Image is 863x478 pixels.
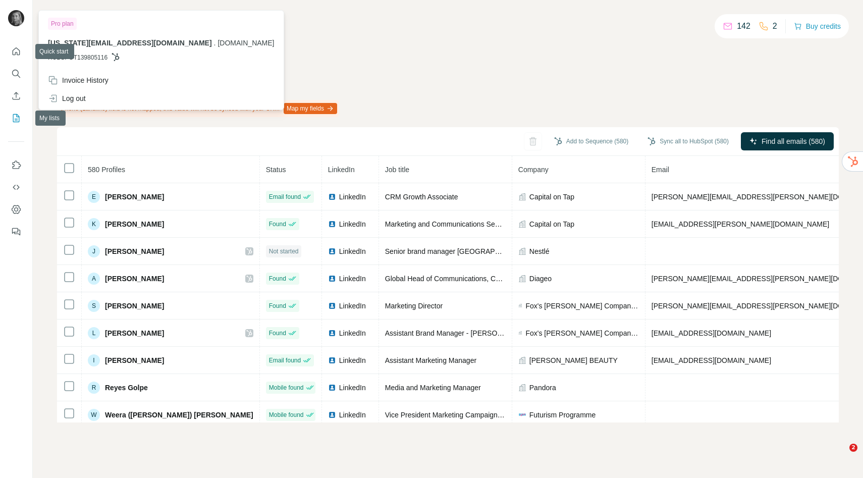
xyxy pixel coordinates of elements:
[284,103,337,114] button: Map my fields
[737,20,750,32] p: 142
[525,301,638,311] span: Fox's [PERSON_NAME] Companies (FBC) [GEOGRAPHIC_DATA]
[8,65,24,83] button: Search
[328,411,336,419] img: LinkedIn logo
[88,218,100,230] div: K
[529,383,556,393] span: Pandora
[48,53,107,62] span: HUBSPOT139805116
[105,301,164,311] span: [PERSON_NAME]
[339,301,366,311] span: LinkedIn
[339,383,366,393] span: LinkedIn
[269,356,301,365] span: Email found
[518,166,549,174] span: Company
[385,356,476,364] span: Assistant Marketing Manager
[652,329,771,337] span: [EMAIL_ADDRESS][DOMAIN_NAME]
[339,328,366,338] span: LinkedIn
[328,302,336,310] img: LinkedIn logo
[529,410,596,420] span: Futurism Programme
[652,356,771,364] span: [EMAIL_ADDRESS][DOMAIN_NAME]
[385,220,536,228] span: Marketing and Communications Senior Manager
[88,409,100,421] div: W
[652,220,829,228] span: [EMAIL_ADDRESS][PERSON_NAME][DOMAIN_NAME]
[269,329,286,338] span: Found
[328,384,336,392] img: LinkedIn logo
[328,275,336,283] img: LinkedIn logo
[547,134,635,149] button: Add to Sequence (580)
[88,191,100,203] div: E
[385,411,675,419] span: Vice President Marketing Campaigns, Dubai Corporation for Tourism & Commerce Marketing
[339,355,366,365] span: LinkedIn
[88,382,100,394] div: R
[88,273,100,285] div: A
[794,19,841,33] button: Buy credits
[339,219,366,229] span: LinkedIn
[385,247,531,255] span: Senior brand manager [GEOGRAPHIC_DATA]
[829,444,853,468] iframe: Intercom live chat
[88,245,100,257] div: J
[8,223,24,241] button: Feedback
[269,247,299,256] span: Not started
[8,200,24,219] button: Dashboard
[269,410,304,419] span: Mobile found
[339,274,366,284] span: LinkedIn
[339,192,366,202] span: LinkedIn
[328,166,355,174] span: LinkedIn
[105,192,164,202] span: [PERSON_NAME]
[525,328,638,338] span: Fox's [PERSON_NAME] Companies (FBC) [GEOGRAPHIC_DATA]
[269,274,286,283] span: Found
[529,355,618,365] span: [PERSON_NAME] BEAUTY
[741,132,834,150] button: Find all emails (580)
[218,39,274,47] span: [DOMAIN_NAME]
[328,220,336,228] img: LinkedIn logo
[8,109,24,127] button: My lists
[529,219,574,229] span: Capital on Tap
[105,410,253,420] span: Weera ([PERSON_NAME]) [PERSON_NAME]
[339,410,366,420] span: LinkedIn
[328,247,336,255] img: LinkedIn logo
[8,10,24,26] img: Avatar
[339,246,366,256] span: LinkedIn
[529,246,550,256] span: Nestlé
[48,39,212,47] span: [US_STATE][EMAIL_ADDRESS][DOMAIN_NAME]
[518,411,526,419] img: company-logo
[385,193,458,201] span: CRM Growth Associate
[385,302,443,310] span: Marketing Director
[48,18,77,30] div: Pro plan
[88,300,100,312] div: S
[385,166,409,174] span: Job title
[269,383,304,392] span: Mobile found
[105,383,148,393] span: Reyes Golpe
[8,87,24,105] button: Enrich CSV
[88,354,100,366] div: I
[269,192,301,201] span: Email found
[266,166,286,174] span: Status
[105,355,164,365] span: [PERSON_NAME]
[105,246,164,256] span: [PERSON_NAME]
[48,75,109,85] div: Invoice History
[652,166,669,174] span: Email
[214,39,216,47] span: .
[8,42,24,61] button: Quick start
[385,329,658,337] span: Assistant Brand Manager - [PERSON_NAME] & [PERSON_NAME] Fabulous Viennese
[328,329,336,337] img: LinkedIn logo
[8,156,24,174] button: Use Surfe on LinkedIn
[88,327,100,339] div: L
[88,166,125,174] span: 580 Profiles
[328,356,336,364] img: LinkedIn logo
[640,134,736,149] button: Sync all to HubSpot (580)
[105,328,164,338] span: [PERSON_NAME]
[773,20,777,32] p: 2
[529,274,552,284] span: Diageo
[8,178,24,196] button: Use Surfe API
[269,220,286,229] span: Found
[385,384,481,392] span: Media and Marketing Manager
[385,275,561,283] span: Global Head of Communications, Culture & Connections
[849,444,857,452] span: 2
[328,193,336,201] img: LinkedIn logo
[529,192,574,202] span: Capital on Tap
[48,93,86,103] div: Log out
[105,219,164,229] span: [PERSON_NAME]
[105,274,164,284] span: [PERSON_NAME]
[269,301,286,310] span: Found
[762,136,825,146] span: Find all emails (580)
